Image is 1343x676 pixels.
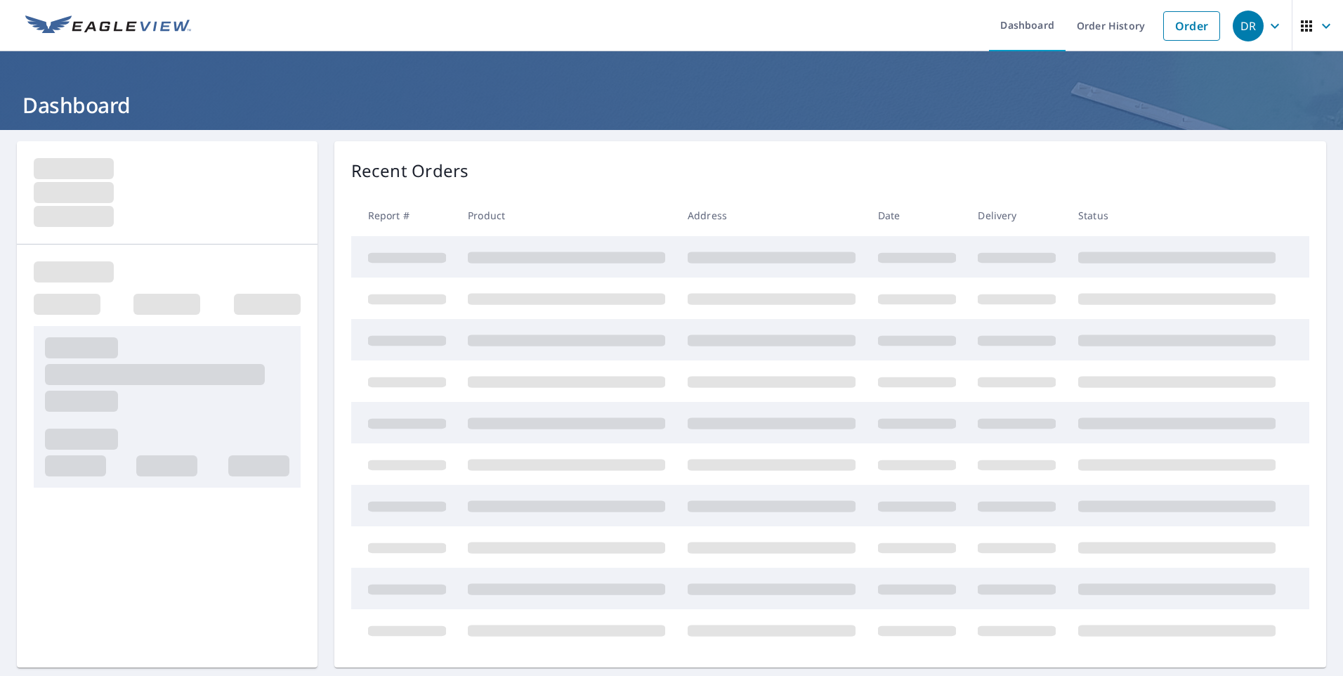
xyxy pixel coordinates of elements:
div: DR [1233,11,1264,41]
th: Product [457,195,676,236]
p: Recent Orders [351,158,469,183]
a: Order [1163,11,1220,41]
th: Status [1067,195,1287,236]
th: Date [867,195,967,236]
th: Delivery [967,195,1067,236]
img: EV Logo [25,15,191,37]
th: Report # [351,195,457,236]
h1: Dashboard [17,91,1326,119]
th: Address [676,195,867,236]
